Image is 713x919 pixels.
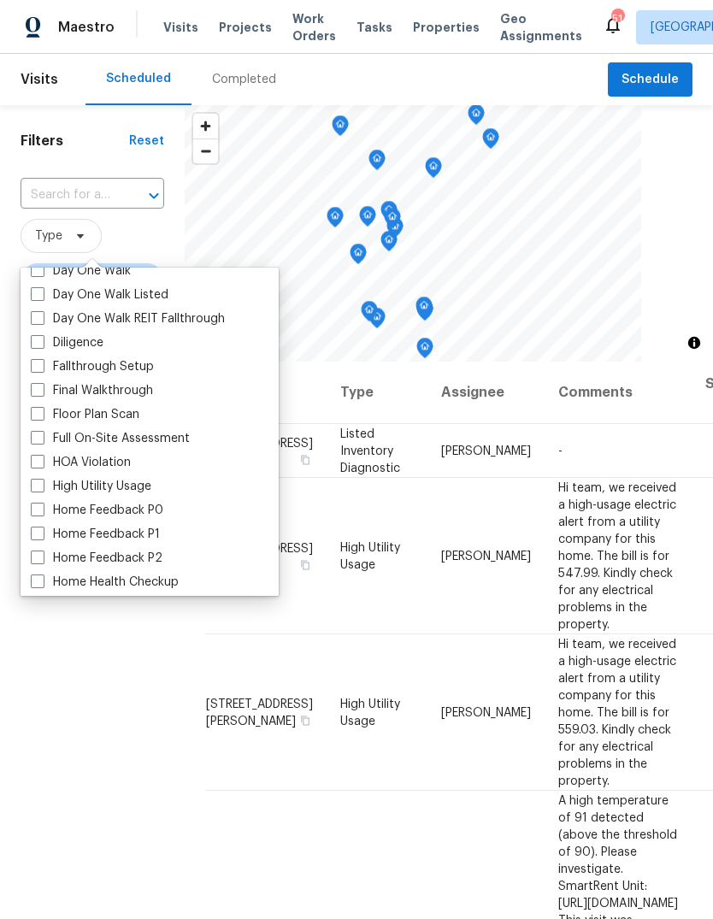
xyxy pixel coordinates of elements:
[31,454,131,471] label: HOA Violation
[106,70,171,87] div: Scheduled
[350,244,367,270] div: Map marker
[31,334,103,351] label: Diligence
[206,698,313,727] span: [STREET_ADDRESS][PERSON_NAME]
[31,526,160,543] label: Home Feedback P1
[425,157,442,184] div: Map marker
[193,138,218,163] button: Zoom out
[361,301,378,327] div: Map marker
[558,481,676,630] span: Hi team, we received a high-usage electric alert from a utility company for this home. The bill i...
[298,451,313,467] button: Copy Address
[21,182,116,209] input: Search for an address...
[416,338,433,364] div: Map marker
[31,406,139,423] label: Floor Plan Scan
[193,114,218,138] button: Zoom in
[558,638,676,786] span: Hi team, we received a high-usage electric alert from a utility company for this home. The bill i...
[31,262,131,280] label: Day One Walk
[441,706,531,718] span: [PERSON_NAME]
[31,382,153,399] label: Final Walkthrough
[340,698,400,727] span: High Utility Usage
[298,712,313,728] button: Copy Address
[608,62,692,97] button: Schedule
[142,184,166,208] button: Open
[21,133,129,150] h1: Filters
[31,502,163,519] label: Home Feedback P0
[340,541,400,570] span: High Utility Usage
[622,69,679,91] span: Schedule
[31,574,179,591] label: Home Health Checkup
[35,227,62,244] span: Type
[689,333,699,352] span: Toggle attribution
[212,71,276,88] div: Completed
[359,206,376,233] div: Map marker
[356,21,392,33] span: Tasks
[193,139,218,163] span: Zoom out
[380,201,398,227] div: Map marker
[368,150,386,176] div: Map marker
[482,128,499,155] div: Map marker
[327,362,427,424] th: Type
[427,362,545,424] th: Assignee
[468,104,485,131] div: Map marker
[31,478,151,495] label: High Utility Usage
[21,61,58,98] span: Visits
[384,208,401,234] div: Map marker
[611,10,623,27] div: 51
[545,362,692,424] th: Comments
[31,286,168,303] label: Day One Walk Listed
[298,557,313,572] button: Copy Address
[684,333,704,353] button: Toggle attribution
[500,10,582,44] span: Geo Assignments
[31,550,162,567] label: Home Feedback P2
[58,19,115,36] span: Maestro
[129,133,164,150] div: Reset
[292,10,336,44] span: Work Orders
[31,430,190,447] label: Full On-Site Assessment
[327,207,344,233] div: Map marker
[332,115,349,142] div: Map marker
[340,427,400,474] span: Listed Inventory Diagnostic
[415,297,433,323] div: Map marker
[413,19,480,36] span: Properties
[219,19,272,36] span: Projects
[441,550,531,562] span: [PERSON_NAME]
[185,105,641,362] canvas: Map
[558,445,563,457] span: -
[441,445,531,457] span: [PERSON_NAME]
[163,19,198,36] span: Visits
[31,358,154,375] label: Fallthrough Setup
[380,231,398,257] div: Map marker
[31,310,225,327] label: Day One Walk REIT Fallthrough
